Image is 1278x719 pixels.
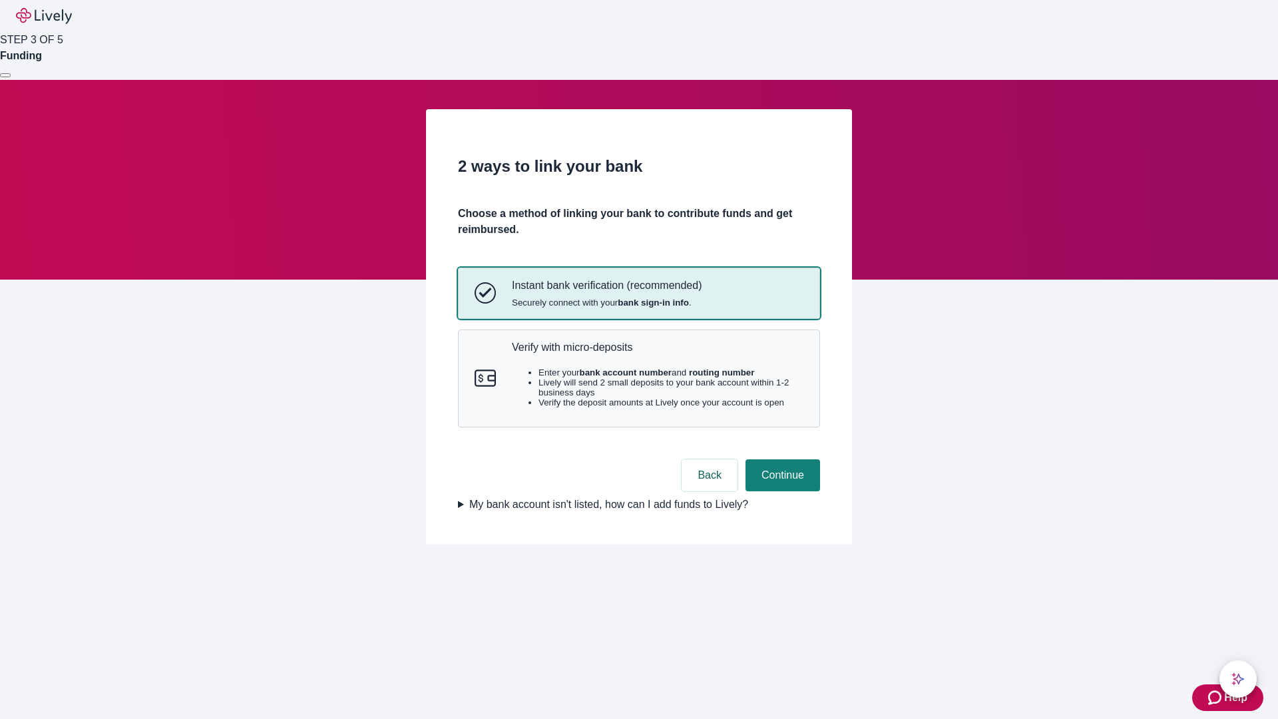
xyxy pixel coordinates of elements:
button: Instant bank verificationInstant bank verification (recommended)Securely connect with yourbank si... [459,268,819,318]
p: Verify with micro-deposits [512,341,803,354]
h4: Choose a method of linking your bank to contribute funds and get reimbursed. [458,206,820,238]
strong: routing number [689,367,754,377]
strong: bank sign-in info [618,298,689,308]
li: Lively will send 2 small deposits to your bank account within 1-2 business days [538,377,803,397]
svg: Zendesk support icon [1208,690,1224,706]
h2: 2 ways to link your bank [458,154,820,178]
span: Help [1224,690,1247,706]
strong: bank account number [580,367,672,377]
p: Instant bank verification (recommended) [512,279,702,292]
button: chat [1219,660,1257,698]
svg: Micro-deposits [475,367,496,389]
svg: Lively AI Assistant [1231,672,1245,686]
img: Lively [16,8,72,24]
button: Zendesk support iconHelp [1192,684,1263,711]
button: Continue [745,459,820,491]
span: Securely connect with your . [512,298,702,308]
button: Back [682,459,738,491]
button: Micro-depositsVerify with micro-depositsEnter yourbank account numberand routing numberLively wil... [459,330,819,427]
summary: My bank account isn't listed, how can I add funds to Lively? [458,497,820,513]
svg: Instant bank verification [475,282,496,304]
li: Enter your and [538,367,803,377]
li: Verify the deposit amounts at Lively once your account is open [538,397,803,407]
